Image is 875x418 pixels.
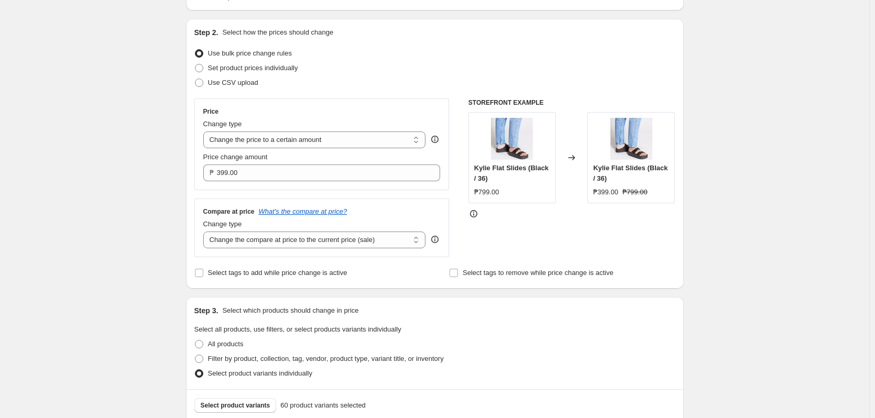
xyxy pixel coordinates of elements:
span: Change type [203,220,242,228]
strike: ₱799.00 [622,187,648,197]
span: Use CSV upload [208,79,258,86]
h3: Price [203,107,218,116]
button: What's the compare at price? [259,207,347,215]
p: Select how the prices should change [222,27,333,38]
span: Kylie Flat Slides (Black / 36) [593,164,668,182]
h6: STOREFRONT EXAMPLE [468,98,675,107]
img: Kylie_Black_5_80x.jpg [610,118,652,160]
span: Filter by product, collection, tag, vendor, product type, variant title, or inventory [208,355,444,362]
span: Change type [203,120,242,128]
span: Use bulk price change rules [208,49,292,57]
div: help [430,134,440,145]
div: ₱399.00 [593,187,618,197]
input: 80.00 [217,164,425,181]
span: Select product variants [201,401,270,410]
span: Select tags to remove while price change is active [463,269,614,277]
p: Select which products should change in price [222,305,358,316]
span: All products [208,340,244,348]
span: Select product variants individually [208,369,312,377]
span: Select tags to add while price change is active [208,269,347,277]
h3: Compare at price [203,207,255,216]
span: 60 product variants selected [280,400,366,411]
div: ₱799.00 [474,187,499,197]
button: Select product variants [194,398,277,413]
span: ₱ [210,169,214,177]
div: help [430,234,440,245]
h2: Step 2. [194,27,218,38]
img: Kylie_Black_5_80x.jpg [491,118,533,160]
span: Select all products, use filters, or select products variants individually [194,325,401,333]
span: Kylie Flat Slides (Black / 36) [474,164,549,182]
span: Price change amount [203,153,268,161]
h2: Step 3. [194,305,218,316]
span: Set product prices individually [208,64,298,72]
